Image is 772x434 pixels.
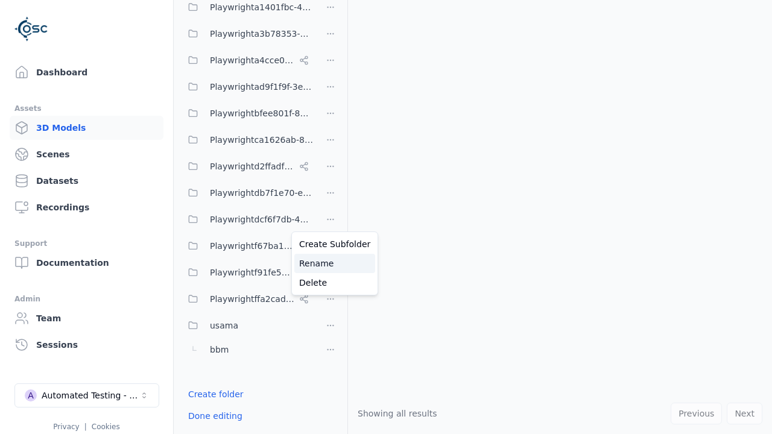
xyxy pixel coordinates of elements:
a: Create Subfolder [294,234,375,254]
a: Rename [294,254,375,273]
a: Delete [294,273,375,292]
